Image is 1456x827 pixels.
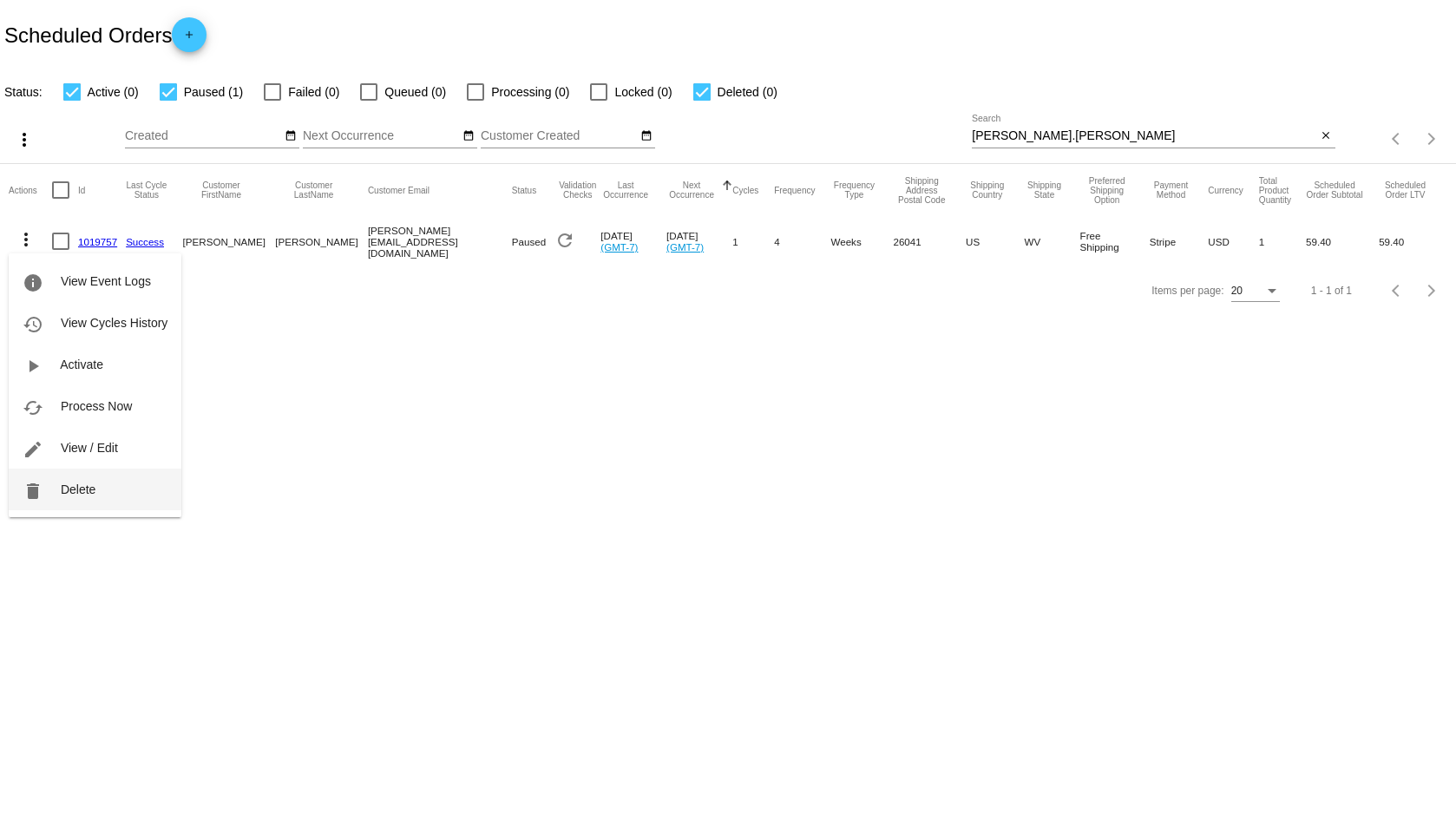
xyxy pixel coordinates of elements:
[61,399,132,413] span: Process Now
[23,272,43,293] mat-icon: info
[23,439,43,460] mat-icon: edit
[61,316,167,330] span: View Cycles History
[23,314,43,335] mat-icon: history
[61,482,95,496] span: Delete
[23,356,43,377] mat-icon: play_arrow
[23,397,43,418] mat-icon: cached
[61,274,151,288] span: View Event Logs
[60,358,103,371] span: Activate
[61,441,118,455] span: View / Edit
[23,481,43,502] mat-icon: delete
